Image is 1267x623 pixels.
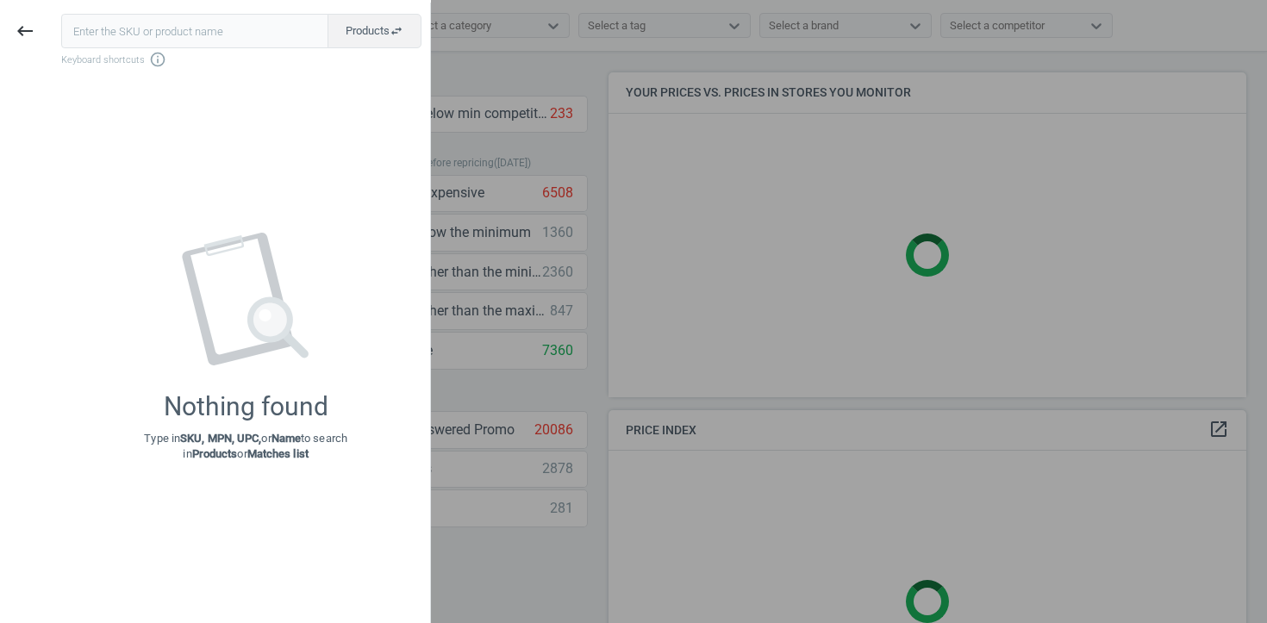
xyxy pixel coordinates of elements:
button: keyboard_backspace [5,11,45,52]
i: keyboard_backspace [15,21,35,41]
input: Enter the SKU or product name [61,14,328,48]
span: Keyboard shortcuts [61,51,421,68]
span: Products [346,23,403,39]
strong: Name [271,432,301,445]
strong: Matches list [247,447,309,460]
strong: Products [192,447,238,460]
i: info_outline [149,51,166,68]
div: Nothing found [164,391,328,422]
strong: SKU, MPN, UPC, [180,432,261,445]
p: Type in or to search in or [144,431,347,462]
button: Productsswap_horiz [328,14,421,48]
i: swap_horiz [390,24,403,38]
